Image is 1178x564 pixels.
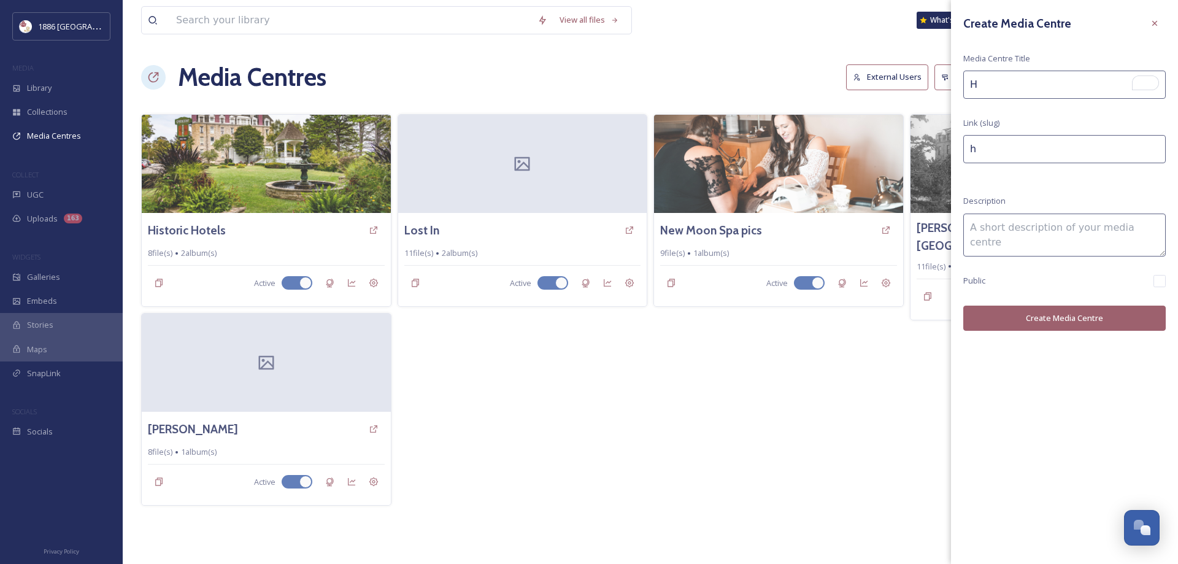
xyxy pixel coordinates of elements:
[963,71,1166,99] input: To enrich screen reader interactions, please activate Accessibility in Grammarly extension settings
[917,219,1131,255] a: [PERSON_NAME]/[PERSON_NAME][GEOGRAPHIC_DATA][MEDICAL_DATA]
[12,252,40,261] span: WIDGETS
[917,12,978,29] a: What's New
[846,64,928,90] button: External Users
[148,222,226,239] a: Historic Hotels
[654,115,903,213] img: Crescent%20Hotel%20-%20Shrpa%20-%202-22.JPG
[510,277,531,289] span: Active
[27,82,52,94] span: Library
[27,426,53,438] span: Socials
[27,271,60,283] span: Galleries
[148,420,238,438] a: [PERSON_NAME]
[963,117,999,129] span: Link (slug)
[64,214,82,223] div: 163
[404,222,439,239] a: Lost In
[181,247,217,259] span: 2 album(s)
[44,547,79,555] span: Privacy Policy
[934,64,1008,90] a: Customise
[963,135,1166,163] input: my-media-centre
[27,213,58,225] span: Uploads
[20,20,32,33] img: logos.png
[846,64,934,90] a: External Users
[27,368,61,379] span: SnapLink
[934,64,1002,90] button: Customise
[660,247,685,259] span: 9 file(s)
[27,130,81,142] span: Media Centres
[142,115,391,213] img: CH%20Exterior-edit.jpg
[27,295,57,307] span: Embeds
[148,247,172,259] span: 8 file(s)
[693,247,729,259] span: 1 album(s)
[38,20,135,32] span: 1886 [GEOGRAPHIC_DATA]
[27,106,67,118] span: Collections
[963,15,1071,33] h3: Create Media Centre
[963,195,1006,207] span: Description
[910,115,1160,213] img: ydX7_WLjL0EAAAAAAAAGlAantiqueCH%20black%20and%20white.jpg
[181,446,217,458] span: 1 album(s)
[27,319,53,331] span: Stories
[254,277,275,289] span: Active
[27,344,47,355] span: Maps
[963,53,1030,64] span: Media Centre Title
[660,222,762,239] a: New Moon Spa pics
[1124,510,1160,546] button: Open Chat
[254,476,275,488] span: Active
[27,189,44,201] span: UGC
[404,247,433,259] span: 11 file(s)
[12,407,37,416] span: SOCIALS
[963,306,1166,331] button: Create Media Centre
[170,7,531,34] input: Search your library
[963,275,985,287] span: Public
[178,59,326,96] h1: Media Centres
[44,543,79,558] a: Privacy Policy
[766,277,788,289] span: Active
[12,170,39,179] span: COLLECT
[12,63,34,72] span: MEDIA
[442,247,477,259] span: 2 album(s)
[917,261,945,272] span: 11 file(s)
[148,446,172,458] span: 8 file(s)
[553,8,625,32] a: View all files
